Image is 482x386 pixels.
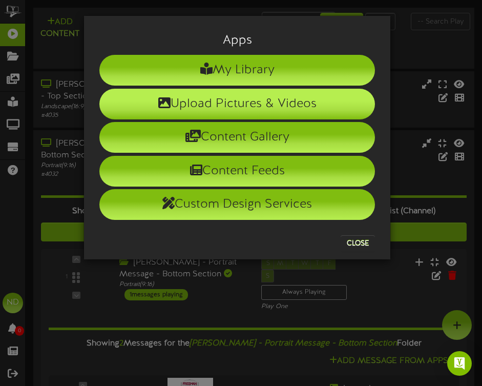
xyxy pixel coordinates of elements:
li: My Library [99,55,375,86]
li: Upload Pictures & Videos [99,89,375,119]
li: Content Gallery [99,122,375,153]
li: Content Feeds [99,156,375,187]
button: Close [341,235,375,252]
div: Open Intercom Messenger [447,351,472,376]
li: Custom Design Services [99,189,375,220]
h3: Apps [99,34,375,47]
